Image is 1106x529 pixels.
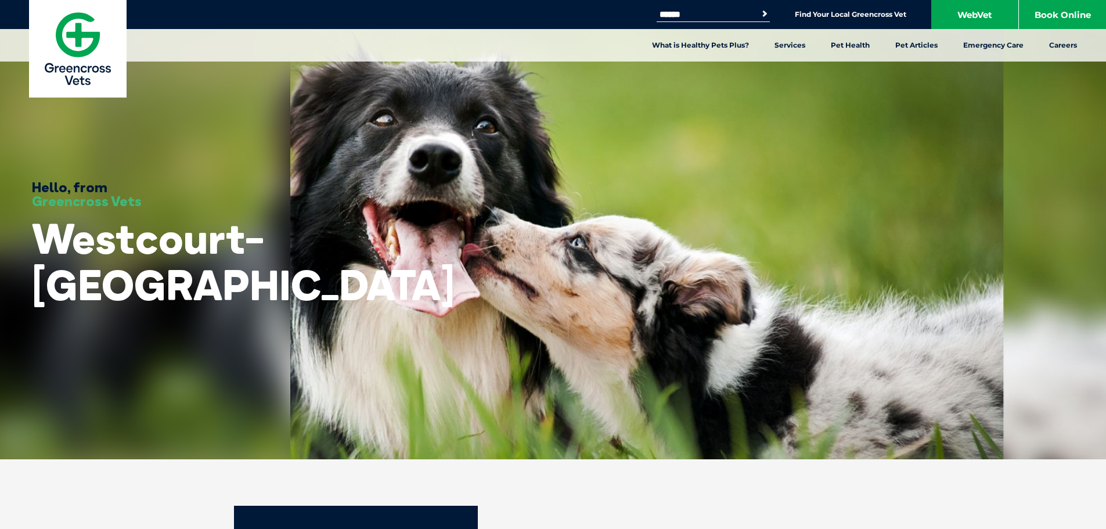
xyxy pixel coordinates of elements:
[32,192,142,210] span: Greencross Vets
[882,29,950,62] a: Pet Articles
[1036,29,1090,62] a: Careers
[950,29,1036,62] a: Emergency Care
[762,29,818,62] a: Services
[795,10,906,19] a: Find Your Local Greencross Vet
[639,29,762,62] a: What is Healthy Pets Plus?
[32,215,455,307] h1: Westcourt-[GEOGRAPHIC_DATA]
[759,8,770,20] button: Search
[32,180,142,208] h3: Hello, from
[818,29,882,62] a: Pet Health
